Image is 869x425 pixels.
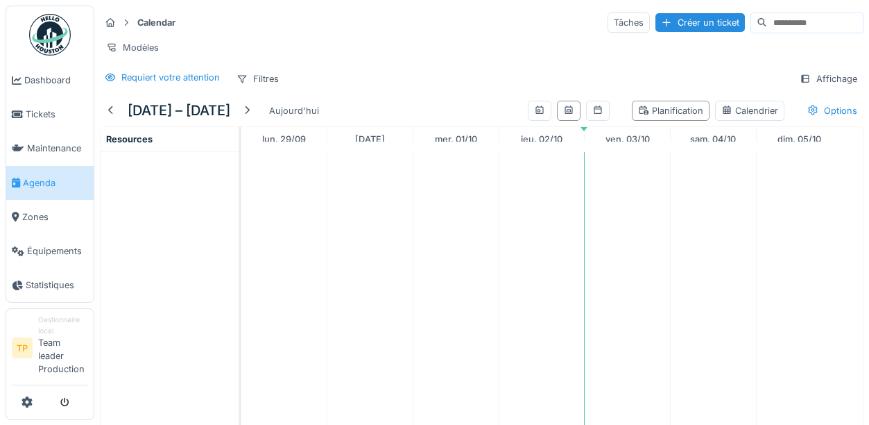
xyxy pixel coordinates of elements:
div: Affichage [793,69,863,89]
span: Maintenance [27,142,88,155]
a: 4 octobre 2025 [687,130,739,149]
div: Options [801,101,863,121]
span: Zones [22,210,88,224]
li: TP [12,337,33,358]
h5: [DATE] – [DATE] [128,102,230,119]
a: 5 octobre 2025 [774,130,825,149]
span: Équipements [27,244,88,258]
a: 1 octobre 2025 [431,130,481,149]
a: 30 septembre 2025 [352,130,388,149]
span: Statistiques [26,278,88,292]
a: Agenda [6,166,94,200]
a: Zones [6,200,94,234]
div: Requiert votre attention [121,71,220,84]
div: Calendrier [721,104,778,117]
strong: Calendar [132,16,181,29]
a: Maintenance [6,131,94,165]
a: Équipements [6,234,94,268]
span: Tickets [26,108,88,121]
a: 2 octobre 2025 [517,130,566,149]
a: TP Gestionnaire localTeam leader Production [12,315,88,385]
div: Créer un ticket [655,13,745,32]
a: 29 septembre 2025 [259,130,309,149]
a: 3 octobre 2025 [602,130,653,149]
li: Team leader Production [38,315,88,381]
span: Dashboard [24,74,88,87]
div: Tâches [608,12,650,33]
div: Gestionnaire local [38,315,88,336]
div: Modèles [100,37,165,58]
img: Badge_color-CXgf-gQk.svg [29,14,71,56]
span: Resources [106,134,153,144]
a: Statistiques [6,268,94,302]
div: Planification [638,104,703,117]
span: Agenda [23,176,88,190]
div: Aujourd'hui [264,101,325,120]
div: Filtres [230,69,285,89]
a: Dashboard [6,63,94,97]
a: Tickets [6,97,94,131]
